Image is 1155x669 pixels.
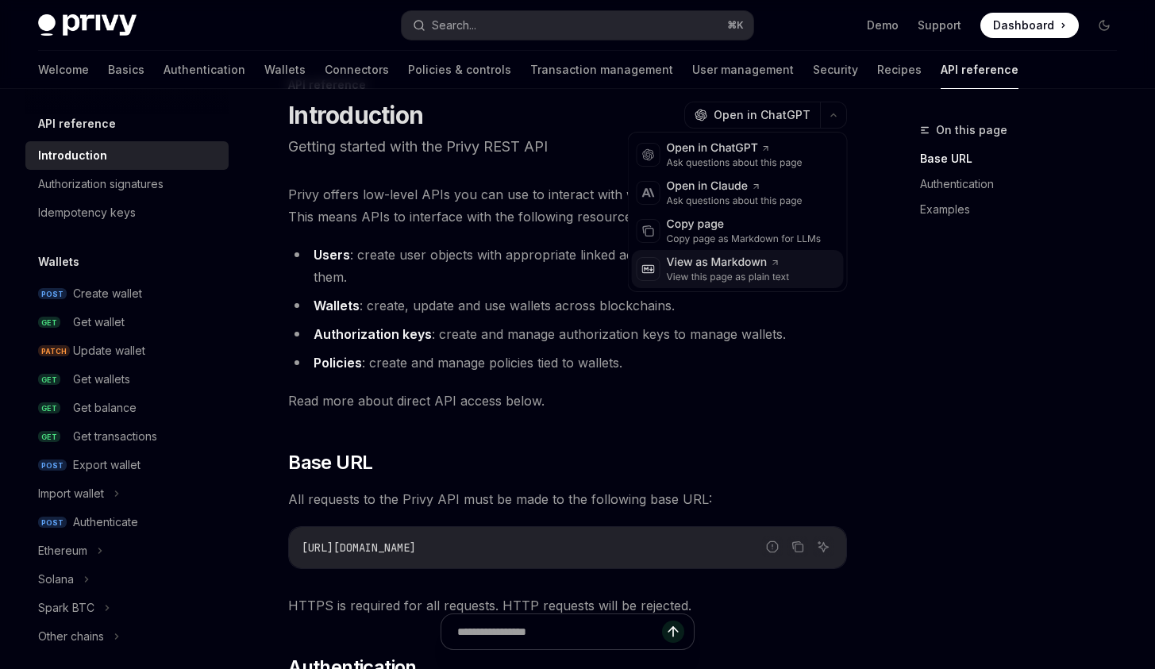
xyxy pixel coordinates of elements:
[25,422,229,451] a: GETGet transactions
[288,323,847,345] li: : create and manage authorization keys to manage wallets.
[38,374,60,386] span: GET
[25,479,229,508] button: Import wallet
[108,51,144,89] a: Basics
[288,294,847,317] li: : create, update and use wallets across blockchains.
[73,456,141,475] div: Export wallet
[314,326,432,342] strong: Authorization keys
[38,146,107,165] div: Introduction
[25,594,229,622] button: Spark BTC
[38,484,104,503] div: Import wallet
[288,244,847,288] li: : create user objects with appropriate linked accounts and pregenerate wallets for them.
[662,621,684,643] button: Send message
[38,252,79,271] h5: Wallets
[38,114,116,133] h5: API reference
[25,565,229,594] button: Solana
[73,284,142,303] div: Create wallet
[264,51,306,89] a: Wallets
[402,11,753,40] button: Search...⌘K
[25,279,229,308] a: POSTCreate wallet
[920,171,1130,197] a: Authentication
[164,51,245,89] a: Authentication
[867,17,899,33] a: Demo
[73,398,137,417] div: Get balance
[38,175,164,194] div: Authorization signatures
[25,508,229,536] a: POSTAuthenticate
[25,141,229,170] a: Introduction
[288,488,847,510] span: All requests to the Privy API must be made to the following base URL:
[993,17,1054,33] span: Dashboard
[877,51,922,89] a: Recipes
[25,622,229,651] button: Other chains
[38,541,87,560] div: Ethereum
[667,271,790,283] div: View this page as plain text
[314,298,360,313] strong: Wallets
[25,336,229,365] a: PATCHUpdate wallet
[727,19,744,32] span: ⌘ K
[457,614,662,649] input: Ask a question...
[38,517,67,529] span: POST
[302,540,416,555] span: [URL][DOMAIN_NAME]
[288,450,372,475] span: Base URL
[813,536,834,557] button: Ask AI
[667,156,803,169] div: Ask questions about this page
[920,146,1130,171] a: Base URL
[73,513,138,532] div: Authenticate
[25,536,229,565] button: Ethereum
[73,341,145,360] div: Update wallet
[288,352,847,374] li: : create and manage policies tied to wallets.
[38,203,136,222] div: Idempotency keys
[314,247,350,263] strong: Users
[667,233,822,245] div: Copy page as Markdown for LLMs
[38,627,104,646] div: Other chains
[38,345,70,357] span: PATCH
[314,355,362,371] strong: Policies
[38,402,60,414] span: GET
[25,308,229,336] a: GETGet wallet
[667,179,803,194] div: Open in Claude
[25,198,229,227] a: Idempotency keys
[667,217,822,233] div: Copy page
[667,140,803,156] div: Open in ChatGPT
[530,51,673,89] a: Transaction management
[714,107,810,123] span: Open in ChatGPT
[38,598,94,617] div: Spark BTC
[38,14,137,37] img: dark logo
[38,431,60,443] span: GET
[920,197,1130,222] a: Examples
[667,255,790,271] div: View as Markdown
[38,570,74,589] div: Solana
[432,16,476,35] div: Search...
[38,51,89,89] a: Welcome
[38,288,67,300] span: POST
[980,13,1079,38] a: Dashboard
[813,51,858,89] a: Security
[762,536,783,557] button: Report incorrect code
[25,451,229,479] a: POSTExport wallet
[73,370,130,389] div: Get wallets
[25,365,229,394] a: GETGet wallets
[38,317,60,329] span: GET
[288,136,847,158] p: Getting started with the Privy REST API
[936,121,1007,140] span: On this page
[25,394,229,422] a: GETGet balance
[408,51,511,89] a: Policies & controls
[25,170,229,198] a: Authorization signatures
[684,102,820,129] button: Open in ChatGPT
[692,51,794,89] a: User management
[288,594,847,617] span: HTTPS is required for all requests. HTTP requests will be rejected.
[288,183,847,228] span: Privy offers low-level APIs you can use to interact with wallets and user objects directly. This ...
[73,427,157,446] div: Get transactions
[325,51,389,89] a: Connectors
[918,17,961,33] a: Support
[288,390,847,412] span: Read more about direct API access below.
[941,51,1018,89] a: API reference
[73,313,125,332] div: Get wallet
[288,101,423,129] h1: Introduction
[787,536,808,557] button: Copy the contents from the code block
[1091,13,1117,38] button: Toggle dark mode
[38,459,67,471] span: POST
[667,194,803,207] div: Ask questions about this page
